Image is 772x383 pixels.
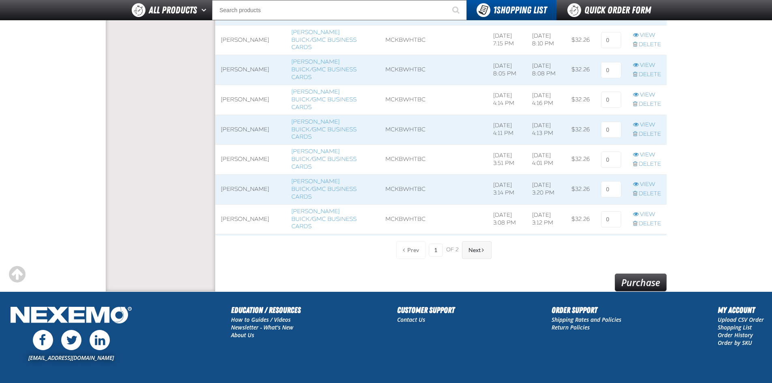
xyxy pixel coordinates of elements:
a: Shipping Rates and Policies [552,316,621,323]
td: $32.26 [566,55,595,85]
a: View row action [633,62,661,69]
img: Nexemo Logo [8,304,134,328]
a: Delete row action [633,131,661,138]
td: [DATE] 4:14 PM [488,85,526,115]
td: [DATE] 3:06 PM [488,234,526,264]
td: [DATE] 3:51 PM [488,145,526,175]
span: Next Page [468,247,481,253]
a: Delete row action [633,220,661,228]
a: Shopping List [718,323,752,331]
input: 0 [601,152,621,168]
a: Delete row action [633,160,661,168]
a: Contact Us [397,316,425,323]
a: How to Guides / Videos [231,316,291,323]
a: [PERSON_NAME] Buick/GMC Business Cards [291,178,357,200]
td: [PERSON_NAME] [215,234,286,264]
td: MCKBWHTBC [380,204,488,234]
input: 0 [601,32,621,48]
input: 0 [601,122,621,138]
a: View row action [633,121,661,129]
td: $32.26 [566,25,595,55]
span: Shopping List [493,4,547,16]
td: MCKBWHTBC [380,25,488,55]
a: View row action [633,32,661,39]
td: MCKBWHTBC [380,174,488,204]
a: Delete row action [633,101,661,108]
td: MCKBWHTBC [380,115,488,145]
td: [DATE] 8:10 PM [526,25,566,55]
a: Upload CSV Order [718,316,764,323]
a: View row action [633,151,661,159]
input: Current page number [429,244,443,257]
a: [PERSON_NAME] Buick/GMC Business Cards [291,29,357,51]
td: [DATE] 8:08 PM [526,55,566,85]
td: MCKBWHTBC [380,145,488,175]
h2: My Account [718,304,764,316]
td: $32.26 [566,85,595,115]
a: Delete row action [633,71,661,79]
td: [PERSON_NAME] [215,174,286,204]
td: [PERSON_NAME] [215,145,286,175]
td: [DATE] 3:20 PM [526,174,566,204]
a: Delete row action [633,41,661,49]
span: of 2 [446,246,459,254]
a: [EMAIL_ADDRESS][DOMAIN_NAME] [28,354,114,362]
input: 0 [601,92,621,108]
span: All Products [149,3,197,17]
h2: Order Support [552,304,621,316]
td: [DATE] 3:14 PM [488,174,526,204]
td: [DATE] 3:07 PM [526,234,566,264]
td: MCKBWHTBC [380,55,488,85]
td: $32.26 [566,204,595,234]
a: Delete row action [633,190,661,198]
a: [PERSON_NAME] Buick/GMC Business Cards [291,148,357,170]
td: [PERSON_NAME] [215,85,286,115]
td: [DATE] 7:15 PM [488,25,526,55]
a: Newsletter - What's New [231,323,293,331]
td: [DATE] 4:13 PM [526,115,566,145]
td: [DATE] 4:16 PM [526,85,566,115]
a: [PERSON_NAME] Buick/GMC Business Cards [291,88,357,111]
button: Next Page [462,241,492,259]
td: $32.26 [566,115,595,145]
div: Scroll to the top [8,265,26,283]
a: Order History [718,331,753,339]
td: [DATE] 4:11 PM [488,115,526,145]
a: [PERSON_NAME] Buick/GMC Business Cards [291,118,357,141]
td: [DATE] 8:05 PM [488,55,526,85]
td: [PERSON_NAME] [215,25,286,55]
a: [PERSON_NAME] Buick/GMC Business Cards [291,208,357,230]
td: [DATE] 4:01 PM [526,145,566,175]
td: [PERSON_NAME] [215,55,286,85]
strong: 1 [493,4,496,16]
a: Order by SKU [718,339,752,347]
input: 0 [601,211,621,227]
h2: Customer Support [397,304,455,316]
a: View row action [633,211,661,218]
td: [DATE] 3:12 PM [526,204,566,234]
td: [PERSON_NAME] [215,115,286,145]
a: About Us [231,331,254,339]
td: [PERSON_NAME] [215,204,286,234]
h2: Education / Resources [231,304,301,316]
a: View row action [633,91,661,99]
a: Return Policies [552,323,590,331]
a: Purchase [615,274,667,291]
a: [PERSON_NAME] Buick/GMC Business Cards [291,58,357,81]
td: [DATE] 3:08 PM [488,204,526,234]
td: MCKBWHTBC [380,85,488,115]
td: $32.26 [566,145,595,175]
td: $32.26 [566,174,595,204]
td: $32.26 [566,234,595,264]
input: 0 [601,181,621,197]
input: 0 [601,62,621,78]
a: View row action [633,181,661,188]
td: MCKBWHTBC [380,234,488,264]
